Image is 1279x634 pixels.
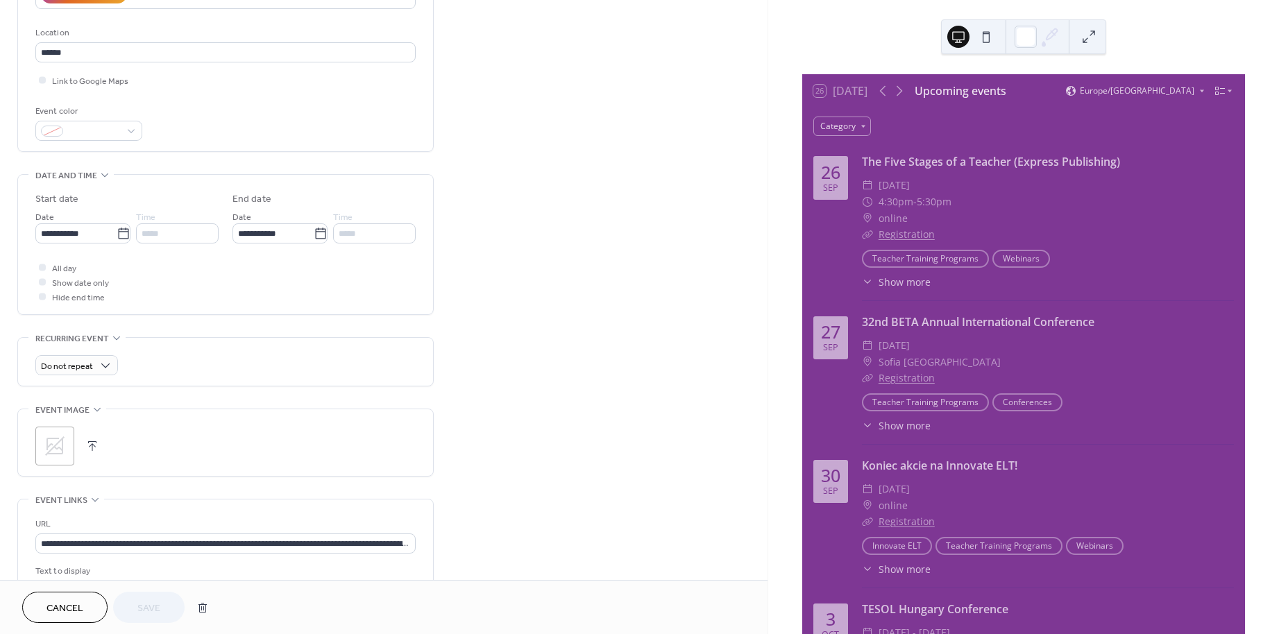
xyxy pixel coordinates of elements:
[821,467,840,484] div: 30
[879,515,935,528] a: Registration
[826,610,836,628] div: 3
[879,275,931,289] span: Show more
[879,481,910,497] span: [DATE]
[41,359,93,375] span: Do not repeat
[862,194,873,210] div: ​
[879,418,931,433] span: Show more
[862,337,873,354] div: ​
[862,314,1094,329] a: 32nd BETA Annual International Conference
[862,601,1008,617] a: TESOL Hungary Conference
[917,194,951,210] span: 5:30pm
[136,210,155,225] span: Time
[862,418,931,433] button: ​Show more
[862,481,873,497] div: ​
[35,169,97,183] span: Date and time
[52,276,109,291] span: Show date only
[862,177,873,194] div: ​
[879,497,908,514] span: online
[35,104,139,119] div: Event color
[35,26,413,40] div: Location
[862,210,873,227] div: ​
[915,83,1006,99] div: Upcoming events
[823,343,838,352] div: Sep
[862,513,873,530] div: ​
[52,291,105,305] span: Hide end time
[35,517,413,531] div: URL
[52,74,128,89] span: Link to Google Maps
[879,562,931,576] span: Show more
[862,418,873,433] div: ​
[862,497,873,514] div: ​
[879,177,910,194] span: [DATE]
[35,210,54,225] span: Date
[879,354,1001,370] span: Sofia [GEOGRAPHIC_DATA]
[35,564,413,579] div: Text to display
[35,332,109,346] span: Recurring event
[22,592,108,623] button: Cancel
[35,493,87,508] span: Event links
[862,458,1017,473] a: Koniec akcie na Innovate ELT!
[232,192,271,207] div: End date
[862,226,873,243] div: ​
[1080,87,1194,95] span: Europe/[GEOGRAPHIC_DATA]
[862,154,1120,169] a: The Five Stages of a Teacher (Express Publishing)
[35,427,74,465] div: ;
[879,210,908,227] span: online
[879,228,935,241] a: Registration
[913,194,917,210] span: -
[821,164,840,181] div: 26
[46,601,83,616] span: Cancel
[862,275,931,289] button: ​Show more
[862,562,931,576] button: ​Show more
[35,403,90,418] span: Event image
[232,210,251,225] span: Date
[862,370,873,386] div: ​
[879,194,913,210] span: 4:30pm
[333,210,353,225] span: Time
[879,337,910,354] span: [DATE]
[823,184,838,193] div: Sep
[821,323,840,341] div: 27
[879,371,935,384] a: Registration
[862,562,873,576] div: ​
[35,192,78,207] div: Start date
[862,354,873,370] div: ​
[823,487,838,496] div: Sep
[862,275,873,289] div: ​
[52,262,76,276] span: All day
